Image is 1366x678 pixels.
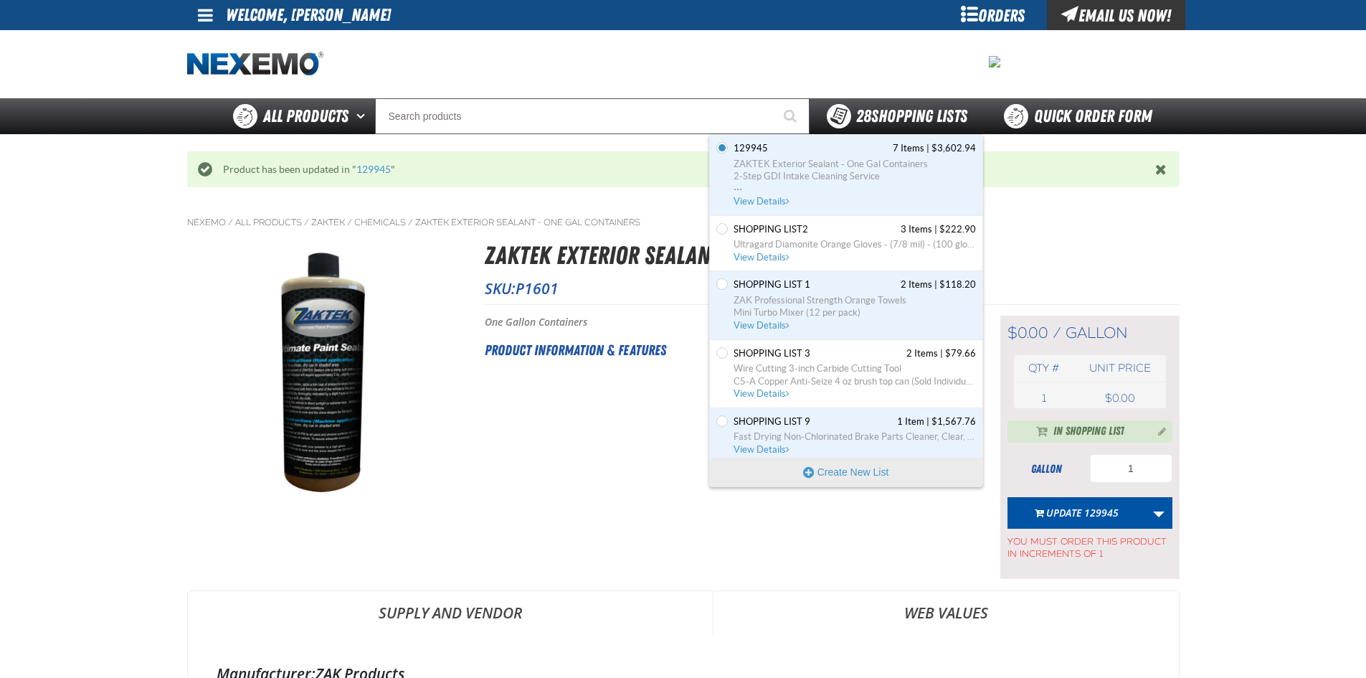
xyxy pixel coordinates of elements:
[1074,388,1165,408] td: $0.00
[1007,324,1048,342] span: $0.00
[1090,454,1172,483] input: Product Quantity
[1053,423,1124,441] span: In Shopping List
[351,98,375,134] button: Open All Products pages
[1066,324,1128,342] span: gallon
[187,217,226,228] a: Nexemo
[375,98,810,134] input: Search
[1014,355,1075,382] th: Qty #
[734,375,976,388] span: C5-A Copper Anti-Seize 4 oz brush top can (Sold Individually)
[1152,159,1172,180] button: Close the Notification
[734,430,976,443] span: Fast Drying Non-Chlorinated Brake Parts Cleaner, Clear, Liquid Form, 100% VOC, 110gal Drum (2 - 5...
[931,415,976,428] span: $1,567.76
[734,223,808,236] span: Shopping list2
[734,158,976,171] span: ZAKTEK Exterior Sealant - One Gal Containers
[893,142,924,155] span: 7 Items
[734,142,768,155] span: 129945
[734,347,810,360] span: Shopping list 3
[1007,529,1172,560] span: You must order this product in increments of 1
[1147,422,1170,439] button: Manage current product in the Shopping List
[713,591,1179,634] a: Web Values
[188,591,713,634] a: Supply and Vendor
[709,134,983,487] div: You have 28 Shopping Lists. Open to view details
[939,223,976,236] span: $222.90
[989,56,1000,67] img: 78e660a0e78809e0bc1a0909468facc3.png
[734,170,976,183] span: 2-Step GDI Intake Cleaning Service
[734,278,810,291] span: Shopping list 1
[901,278,932,291] span: 2 Items
[939,278,976,291] span: $118.20
[734,196,792,207] span: View Details
[931,142,976,155] span: $3,602.94
[516,278,559,298] span: P1601
[906,347,938,360] span: 2 Items
[734,294,976,307] span: ZAK Professional Strength Orange Towels
[734,362,976,375] span: Wire Cutting 3-inch Carbide Cutting Tool
[354,217,406,228] a: Chemicals
[1053,324,1061,342] span: /
[235,217,302,228] a: All Products
[710,458,982,486] button: Create New List. Opens a popup
[485,339,964,361] h2: Product Information & Features
[187,52,323,77] a: Home
[731,278,976,331] a: Shopping list 1 contains 2 items. Total cost is $118.20. Click to see all items, discounts, taxes...
[731,415,976,456] a: Shopping list 9 contains 1 item. Total cost is $1,567.76. Click to see all items, discounts, taxe...
[731,142,976,208] a: 129945 contains 7 items. Total cost is $3,602.94. Click to see all items, discounts, taxes and ot...
[897,415,924,428] span: 1 Item
[934,279,937,290] span: |
[485,237,1180,275] h1: ZAKTEK Exterior Sealant - One Gal Containers
[734,388,792,399] span: View Details
[810,98,985,134] button: You have 28 Shopping Lists. Open to view details
[263,103,348,129] span: All Products
[856,106,871,126] strong: 28
[228,217,233,228] span: /
[415,217,640,228] a: ZAKTEK Exterior Sealant - One Gal Containers
[734,252,792,263] span: View Details
[734,444,792,455] span: View Details
[734,415,810,428] span: Shopping list 9
[1074,355,1165,382] th: Unit price
[926,416,929,427] span: |
[1042,392,1046,405] span: 1
[187,217,1180,228] nav: Breadcrumbs
[901,223,932,236] span: 3 Items
[731,347,976,400] a: Shopping list 3 contains 2 items. Total cost is $79.66. Click to see all items, discounts, taxes ...
[734,306,976,319] span: Mini Turbo Mixer (12 per pack)
[945,347,976,360] span: $79.66
[734,238,976,251] span: Ultragard Diamonite Orange Gloves - (7/8 mil) - (100 gloves per box MIN 10 box order)
[347,217,352,228] span: /
[1145,497,1172,529] a: More Actions
[774,98,810,134] button: Start Searching
[934,224,937,235] span: |
[856,106,967,126] span: Shopping Lists
[408,217,413,228] span: /
[304,217,309,228] span: /
[926,143,929,154] span: |
[311,217,345,228] a: ZAKTEK
[1007,461,1086,477] div: gallon
[985,98,1179,134] a: Quick Order Form
[940,348,943,359] span: |
[187,52,323,77] img: Nexemo logo
[485,278,1180,298] p: SKU:
[734,183,976,188] span: ...
[212,163,1155,176] div: Product has been updated in " "
[356,164,391,175] a: 129945
[731,223,976,264] a: Shopping list2 contains 3 items. Total cost is $222.90. Click to see all items, discounts, taxes ...
[734,320,792,331] span: View Details
[265,237,381,508] img: ZAKTEK Exterior Sealant - One Gal Containers
[1007,497,1146,529] button: Update 129945
[485,316,964,329] p: One Gallon Containers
